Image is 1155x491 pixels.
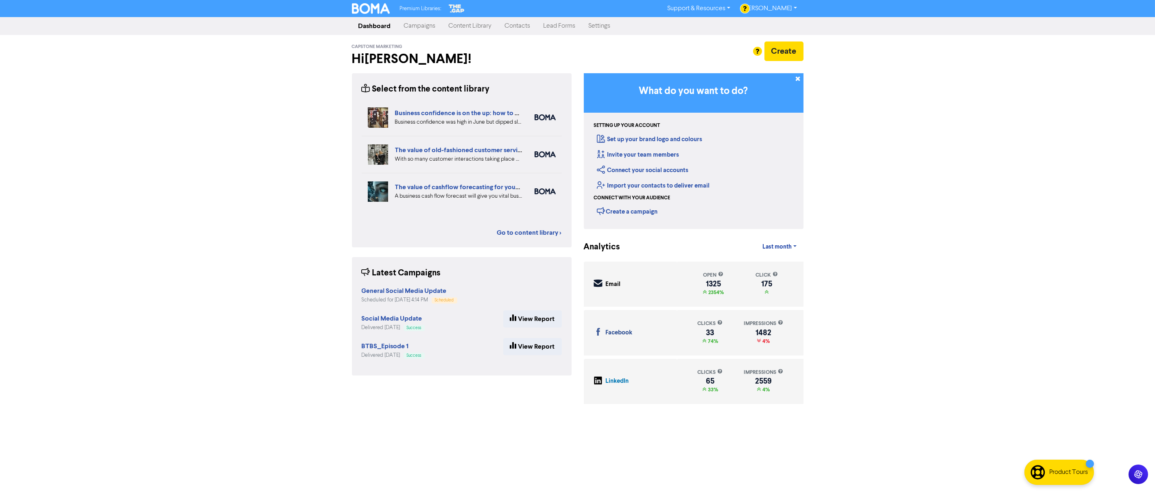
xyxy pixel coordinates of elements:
[606,377,629,386] div: LinkedIn
[597,205,658,217] div: Create a campaign
[737,2,803,15] a: [PERSON_NAME]
[537,18,582,34] a: Lead Forms
[395,109,598,117] a: Business confidence is on the up: how to overcome the big challenges
[744,330,783,336] div: 1482
[761,386,770,393] span: 4%
[395,146,586,154] a: The value of old-fashioned customer service: getting data insights
[706,386,718,393] span: 33%
[362,288,447,295] a: General Social Media Update
[352,18,397,34] a: Dashboard
[435,298,454,302] span: Scheduled
[762,243,792,251] span: Last month
[761,338,770,345] span: 4%
[764,41,803,61] button: Create
[597,166,689,174] a: Connect your social accounts
[706,338,718,345] span: 74%
[442,18,498,34] a: Content Library
[755,281,778,287] div: 175
[1114,452,1155,491] iframe: Chat Widget
[395,192,522,201] div: A business cash flow forecast will give you vital business intelligence to help you scenario-plan...
[584,73,803,229] div: Getting Started in BOMA
[744,369,783,376] div: impressions
[362,267,441,279] div: Latest Campaigns
[698,378,723,384] div: 65
[362,343,409,350] a: BTBS_Episode 1
[407,354,421,358] span: Success
[535,188,556,194] img: boma_accounting
[352,51,572,67] h2: Hi [PERSON_NAME] !
[584,241,610,253] div: Analytics
[395,118,522,127] div: Business confidence was high in June but dipped slightly in August in the latest SMB Business Ins...
[698,320,723,327] div: clicks
[698,330,723,336] div: 33
[606,280,621,289] div: Email
[597,151,679,159] a: Invite your team members
[362,83,490,96] div: Select from the content library
[756,239,803,255] a: Last month
[362,342,409,350] strong: BTBS_Episode 1
[703,271,724,279] div: open
[597,182,710,190] a: Import your contacts to deliver email
[606,328,633,338] div: Facebook
[503,338,562,355] a: View Report
[744,378,783,384] div: 2559
[362,351,425,359] div: Delivered [DATE]
[448,3,465,14] img: The Gap
[582,18,617,34] a: Settings
[395,183,545,191] a: The value of cashflow forecasting for your business
[352,3,390,14] img: BOMA Logo
[362,314,422,323] strong: Social Media Update
[497,228,562,238] a: Go to content library >
[707,289,724,296] span: 2354%
[755,271,778,279] div: click
[596,85,791,97] h3: What do you want to do?
[400,6,441,11] span: Premium Libraries:
[594,194,670,202] div: Connect with your audience
[362,287,447,295] strong: General Social Media Update
[503,310,562,327] a: View Report
[362,316,422,322] a: Social Media Update
[395,155,522,164] div: With so many customer interactions taking place online, your online customer service has to be fi...
[597,135,703,143] a: Set up your brand logo and colours
[698,369,723,376] div: clicks
[744,320,783,327] div: impressions
[397,18,442,34] a: Campaigns
[498,18,537,34] a: Contacts
[535,114,556,120] img: boma
[661,2,737,15] a: Support & Resources
[703,281,724,287] div: 1325
[407,326,421,330] span: Success
[535,151,556,157] img: boma
[594,122,660,129] div: Setting up your account
[362,324,425,332] div: Delivered [DATE]
[362,296,457,304] div: Scheduled for [DATE] 4:14 PM
[352,44,403,50] span: capstone marketing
